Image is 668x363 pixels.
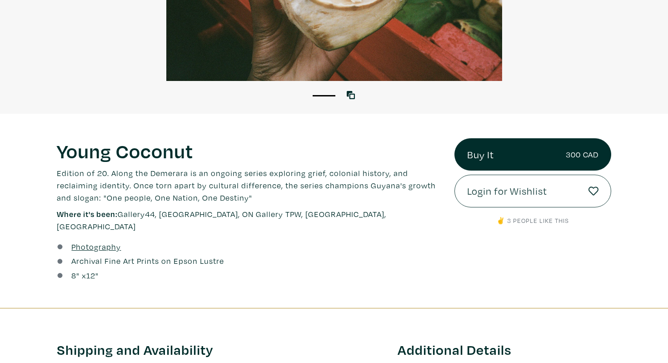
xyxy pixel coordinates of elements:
a: Buy It300 CAD [454,138,611,171]
span: Login for Wishlist [467,183,547,199]
p: ✌️ 3 people like this [454,216,611,226]
a: Archival Fine Art Prints on Epson Lustre [71,255,224,267]
p: Gallery44, [GEOGRAPHIC_DATA], ON Gallery TPW, [GEOGRAPHIC_DATA], [GEOGRAPHIC_DATA] [57,208,441,232]
u: Photography [71,242,121,252]
a: Photography [71,241,121,253]
span: 12 [86,270,95,281]
div: " x " [71,269,99,282]
small: 300 CAD [566,148,598,161]
h3: Additional Details [398,341,611,358]
a: Login for Wishlist [454,175,611,207]
h3: Shipping and Availability [57,341,384,358]
button: 1 of 1 [313,95,335,96]
p: Edition of 20. Along the Demerara is an ongoing series exploring grief, colonial history, and rec... [57,167,441,204]
span: Where it's been: [57,209,118,219]
span: 8 [71,270,76,281]
h1: Young Coconut [57,138,441,163]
